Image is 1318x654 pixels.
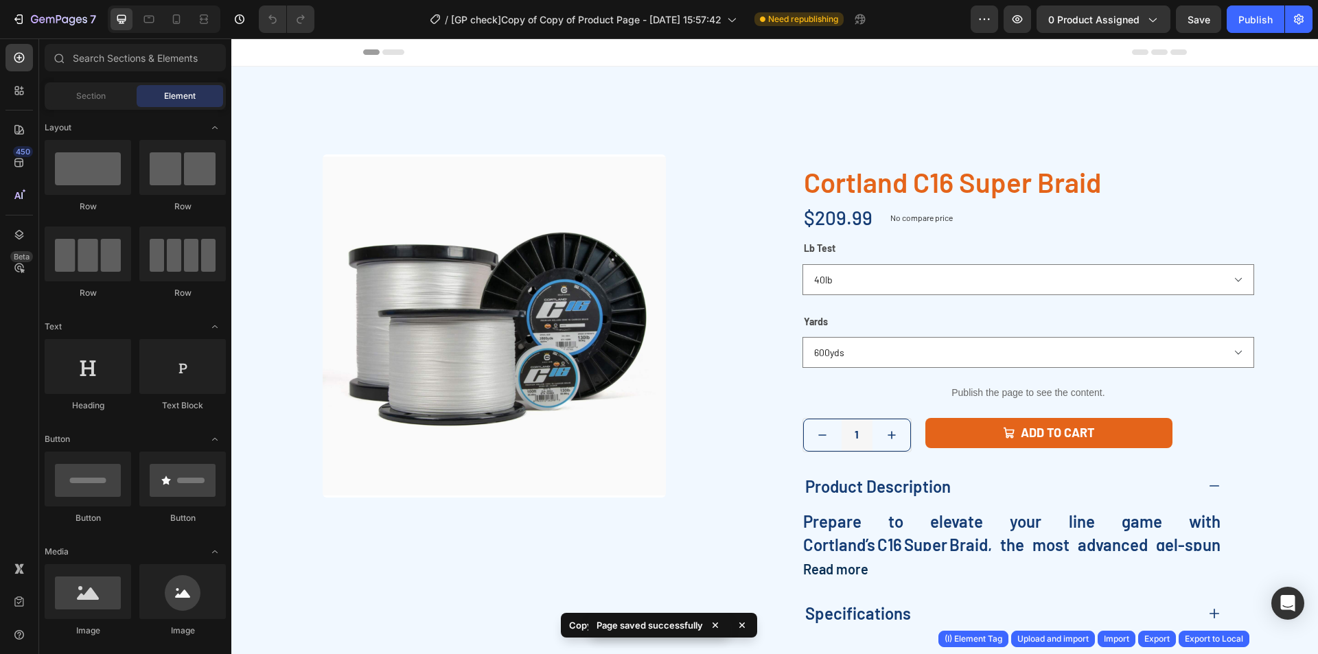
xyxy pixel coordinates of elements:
[597,618,703,632] p: Page saved successfully
[572,524,637,537] span: Read more
[569,618,730,632] p: Copying to clipboard was successful!
[45,320,62,333] span: Text
[45,200,131,213] div: Row
[45,121,71,134] span: Layout
[45,433,70,445] span: Button
[204,541,226,563] span: Toggle open
[451,12,721,27] span: [GP check]Copy of Copy of Product Page - [DATE] 15:57:42
[610,381,641,412] input: quantity
[10,251,33,262] div: Beta
[574,564,680,585] p: Specifications
[1037,5,1170,33] button: 0 product assigned
[45,624,131,637] div: Image
[45,399,131,412] div: Heading
[204,316,226,338] span: Toggle open
[45,546,69,558] span: Media
[571,165,643,193] div: $209.99
[938,631,1008,647] button: (I) Element Tag
[76,90,106,102] span: Section
[1144,633,1170,645] div: Export
[139,399,226,412] div: Text Block
[571,124,1024,163] h1: Cortland C16 Super Braid
[1011,631,1095,647] button: Upload and import
[641,381,679,412] button: increment
[45,287,131,299] div: Row
[574,611,641,633] p: Warranty
[1048,12,1140,27] span: 0 product assigned
[571,200,605,220] legend: Lb Test
[572,524,990,537] button: Read more
[1098,631,1135,647] button: Import
[1104,633,1129,645] div: Import
[13,146,33,157] div: 450
[204,428,226,450] span: Toggle open
[574,437,719,458] p: Product Description
[1185,633,1243,645] div: Export to Local
[45,512,131,524] div: Button
[659,175,721,183] p: No compare price
[1238,12,1273,27] div: Publish
[1017,633,1089,645] div: Upload and import
[945,633,1002,645] div: (I) Element Tag
[139,624,226,637] div: Image
[571,273,598,293] legend: Yards
[573,381,610,412] button: decrement
[5,5,102,33] button: 7
[768,13,838,25] span: Need republishing
[164,90,196,102] span: Element
[1179,631,1249,647] button: Export to Local
[139,512,226,524] div: Button
[259,5,314,33] div: Undo/Redo
[694,379,940,410] button: <strong>Add to Cart</strong>
[1227,5,1284,33] button: Publish
[1188,14,1210,25] span: Save
[90,11,96,27] p: 7
[789,386,864,402] strong: Add to Cart
[1176,5,1221,33] button: Save
[139,200,226,213] div: Row
[445,12,448,27] span: /
[231,38,1318,654] iframe: Design area
[204,117,226,139] span: Toggle open
[1138,631,1176,647] button: Export
[571,347,1024,362] p: Publish the page to see the content.
[45,44,226,71] input: Search Sections & Elements
[139,287,226,299] div: Row
[1271,587,1304,620] div: Open Intercom Messenger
